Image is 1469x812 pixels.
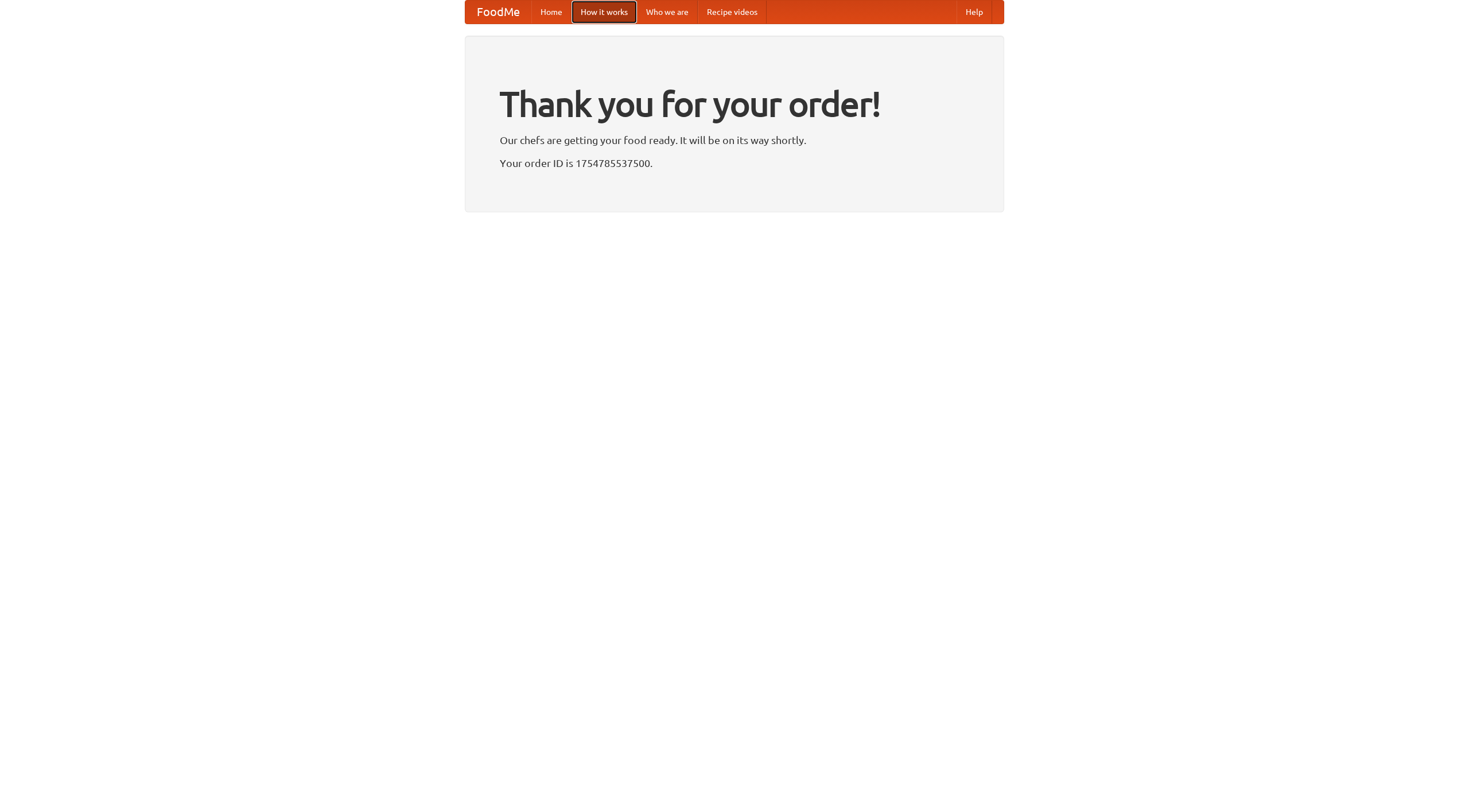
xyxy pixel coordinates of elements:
[465,1,531,24] a: FoodMe
[531,1,572,24] a: Home
[572,1,637,24] a: How it works
[500,154,969,172] p: Your order ID is 1754785537500.
[957,1,992,24] a: Help
[698,1,767,24] a: Recipe videos
[637,1,698,24] a: Who we are
[500,131,969,149] p: Our chefs are getting your food ready. It will be on its way shortly.
[500,76,969,131] h1: Thank you for your order!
